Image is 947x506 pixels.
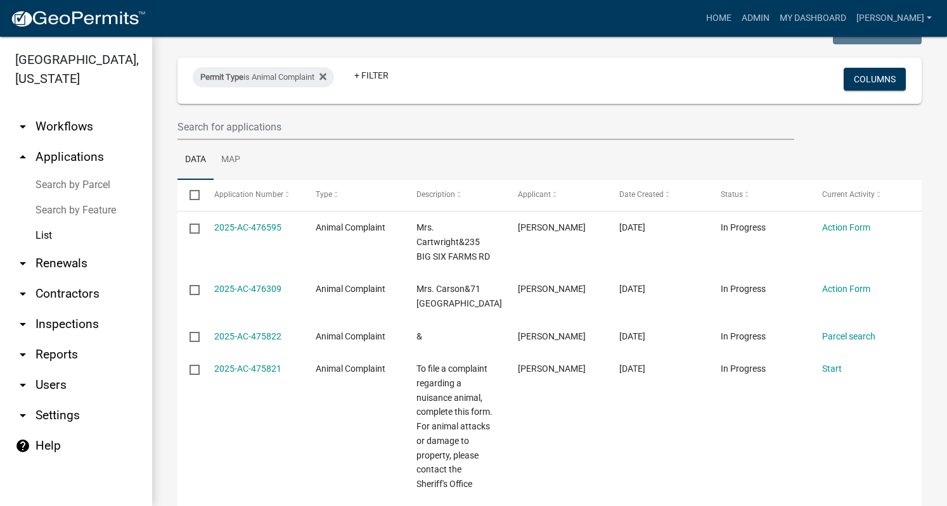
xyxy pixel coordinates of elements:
[177,114,794,140] input: Search for applications
[721,190,743,199] span: Status
[721,222,766,232] span: In Progress
[518,222,586,232] span: Tammie
[214,222,281,232] a: 2025-AC-476595
[202,180,303,210] datatable-header-cell: Application Number
[177,140,214,180] a: Data
[416,222,490,262] span: Mrs. Cartwright&235 BIG SIX FARMS RD
[619,190,664,199] span: Date Created
[518,331,586,341] span: Alex Torrez
[214,284,281,294] a: 2025-AC-476309
[15,286,30,301] i: arrow_drop_down
[844,68,906,91] button: Columns
[607,180,709,210] datatable-header-cell: Date Created
[15,408,30,423] i: arrow_drop_down
[822,331,875,341] a: Parcel search
[15,347,30,362] i: arrow_drop_down
[518,364,586,374] span: Alex Torrez
[214,190,283,199] span: Application Number
[214,331,281,341] a: 2025-AC-475822
[15,256,30,271] i: arrow_drop_down
[214,140,248,180] a: Map
[15,119,30,134] i: arrow_drop_down
[822,190,875,199] span: Current Activity
[619,331,645,341] span: 09/09/2025
[518,190,551,199] span: Applicant
[316,331,385,341] span: Animal Complaint
[416,284,502,308] span: Mrs. Carson&71 BIG SIX FARMS RD
[721,331,766,341] span: In Progress
[177,180,202,210] datatable-header-cell: Select
[810,180,912,210] datatable-header-cell: Current Activity
[193,67,334,87] div: is Animal Complaint
[518,284,586,294] span: Tammie
[303,180,404,210] datatable-header-cell: Type
[214,364,281,374] a: 2025-AC-475821
[15,317,30,332] i: arrow_drop_down
[404,180,506,210] datatable-header-cell: Description
[200,72,243,82] span: Permit Type
[619,222,645,232] span: 09/10/2025
[316,364,385,374] span: Animal Complaint
[721,284,766,294] span: In Progress
[316,284,385,294] span: Animal Complaint
[822,284,870,294] a: Action Form
[15,438,30,453] i: help
[709,180,810,210] datatable-header-cell: Status
[344,64,399,87] a: + Filter
[619,284,645,294] span: 09/10/2025
[416,190,455,199] span: Description
[833,22,922,44] button: Bulk Actions
[416,331,422,341] span: &
[822,364,842,374] a: Start
[721,364,766,374] span: In Progress
[15,377,30,393] i: arrow_drop_down
[822,222,870,232] a: Action Form
[701,6,737,30] a: Home
[619,364,645,374] span: 09/09/2025
[851,6,937,30] a: [PERSON_NAME]
[506,180,607,210] datatable-header-cell: Applicant
[737,6,775,30] a: Admin
[316,190,332,199] span: Type
[416,364,493,489] span: To file a complaint regarding a nuisance animal, complete this form. For animal attacks or damage...
[316,222,385,232] span: Animal Complaint
[15,149,30,165] i: arrow_drop_up
[775,6,851,30] a: My Dashboard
